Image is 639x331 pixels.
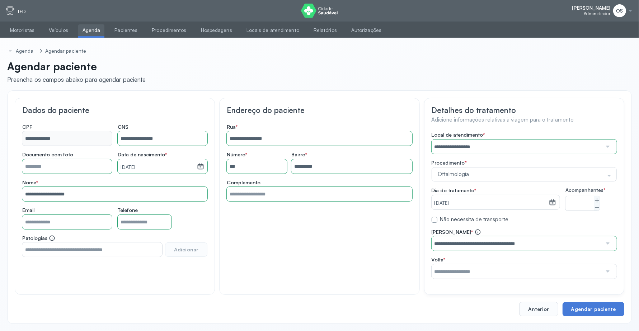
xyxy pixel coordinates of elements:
[118,151,167,158] span: Data de nascimento
[118,124,128,130] span: CNS
[432,160,465,166] span: Procedimento
[616,8,623,14] span: OS
[7,76,146,83] div: Preencha os campos abaixo para agendar paciente
[22,151,73,158] span: Documento com foto
[147,24,191,36] a: Procedimentos
[432,117,617,123] h4: Adicione informações relativas à viagem para o tratamento
[432,105,617,115] h3: Detalhes do tratamento
[44,24,72,36] a: Veículos
[432,229,481,235] span: [PERSON_NAME]
[436,171,605,178] span: Oftalmologia
[519,302,558,316] button: Anterior
[291,151,307,158] span: Bairro
[440,216,509,223] label: Não necessita de transporte
[110,24,142,36] a: Pacientes
[227,179,260,186] span: Complemento
[227,105,412,115] h3: Endereço do paciente
[165,242,207,257] button: Adicionar
[197,24,236,36] a: Hospedagens
[22,124,32,130] span: CPF
[227,151,247,158] span: Número
[572,5,610,11] span: [PERSON_NAME]
[7,60,146,73] p: Agendar paciente
[22,105,207,115] h3: Dados do paciente
[242,24,304,36] a: Locais de atendimento
[16,48,35,54] div: Agenda
[434,200,546,207] small: [DATE]
[432,187,476,194] span: Dia do tratamento
[121,164,194,171] small: [DATE]
[584,11,610,16] span: Administrador
[432,256,446,263] span: Volta
[44,47,88,56] a: Agendar paciente
[17,9,26,15] p: TFD
[565,187,605,193] span: Acompanhantes
[6,6,14,15] img: tfd.svg
[22,235,55,241] span: Patologias
[6,24,39,36] a: Motoristas
[45,48,86,54] div: Agendar paciente
[227,124,238,130] span: Rua
[78,24,105,36] a: Agenda
[347,24,386,36] a: Autorizações
[563,302,624,316] button: Agendar paciente
[118,207,138,213] span: Telefone
[301,4,338,18] img: logo do Cidade Saudável
[7,47,37,56] a: Agenda
[309,24,341,36] a: Relatórios
[432,132,485,138] span: Local de atendimento
[22,179,38,186] span: Nome
[22,207,34,213] span: Email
